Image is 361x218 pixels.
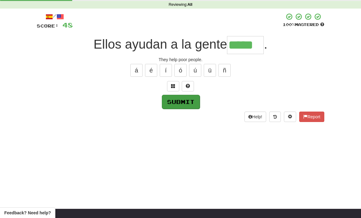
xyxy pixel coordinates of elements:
button: Round history (alt+y) [269,112,281,122]
span: Open feedback widget [4,210,51,216]
button: ü [204,64,216,77]
button: í [160,64,172,77]
span: Score: [37,23,59,28]
strong: All [188,2,192,7]
button: Report [299,112,324,122]
span: . [264,37,267,51]
span: Ellos ayudan a la gente [94,37,227,51]
button: Switch sentence to multiple choice alt+p [167,81,179,91]
button: ó [174,64,187,77]
span: 100 % [283,22,295,27]
button: Single letter hint - you only get 1 per sentence and score half the points! alt+h [182,81,194,91]
button: ñ [218,64,231,77]
button: é [145,64,157,77]
div: They help poor people. [37,57,324,63]
button: ú [189,64,201,77]
span: 48 [62,21,73,29]
button: Help! [244,112,266,122]
button: á [130,64,143,77]
div: Mastered [283,22,324,28]
button: Submit [162,95,200,109]
div: / [37,13,73,20]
